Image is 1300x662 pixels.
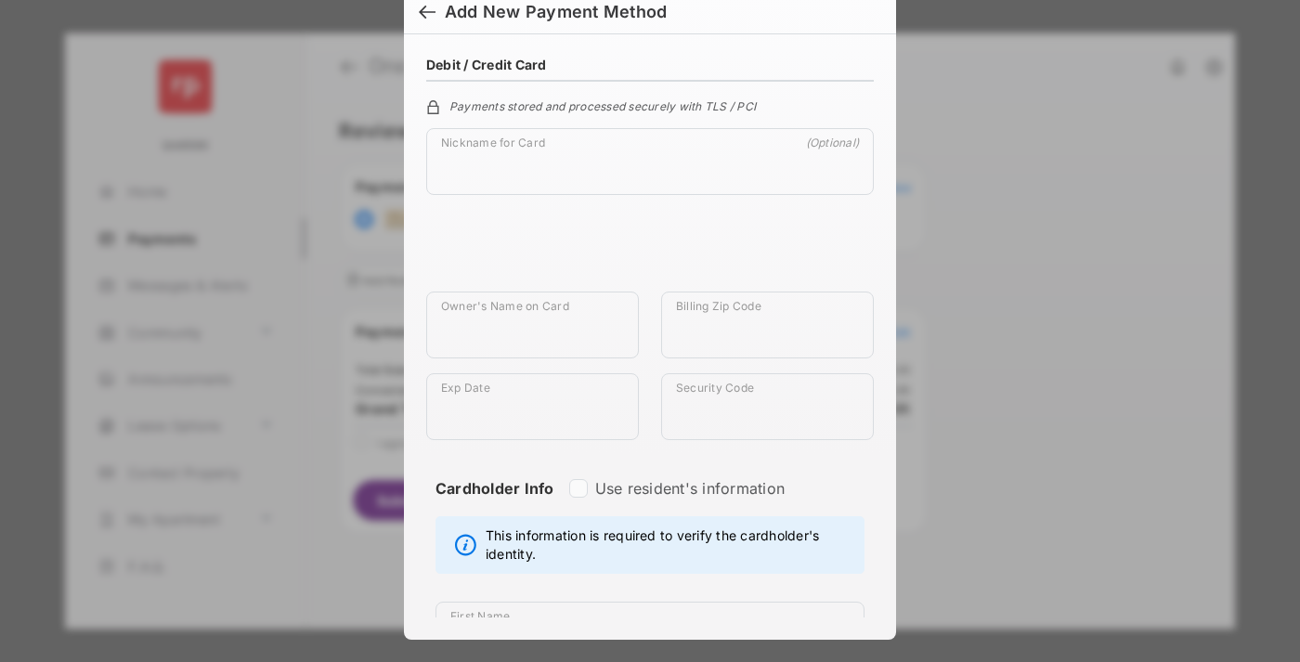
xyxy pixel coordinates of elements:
[426,97,874,113] div: Payments stored and processed securely with TLS / PCI
[595,479,785,498] label: Use resident's information
[435,479,554,531] strong: Cardholder Info
[426,57,547,72] h4: Debit / Credit Card
[445,2,667,22] div: Add New Payment Method
[426,210,874,292] iframe: Credit card field
[486,526,854,564] span: This information is required to verify the cardholder's identity.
